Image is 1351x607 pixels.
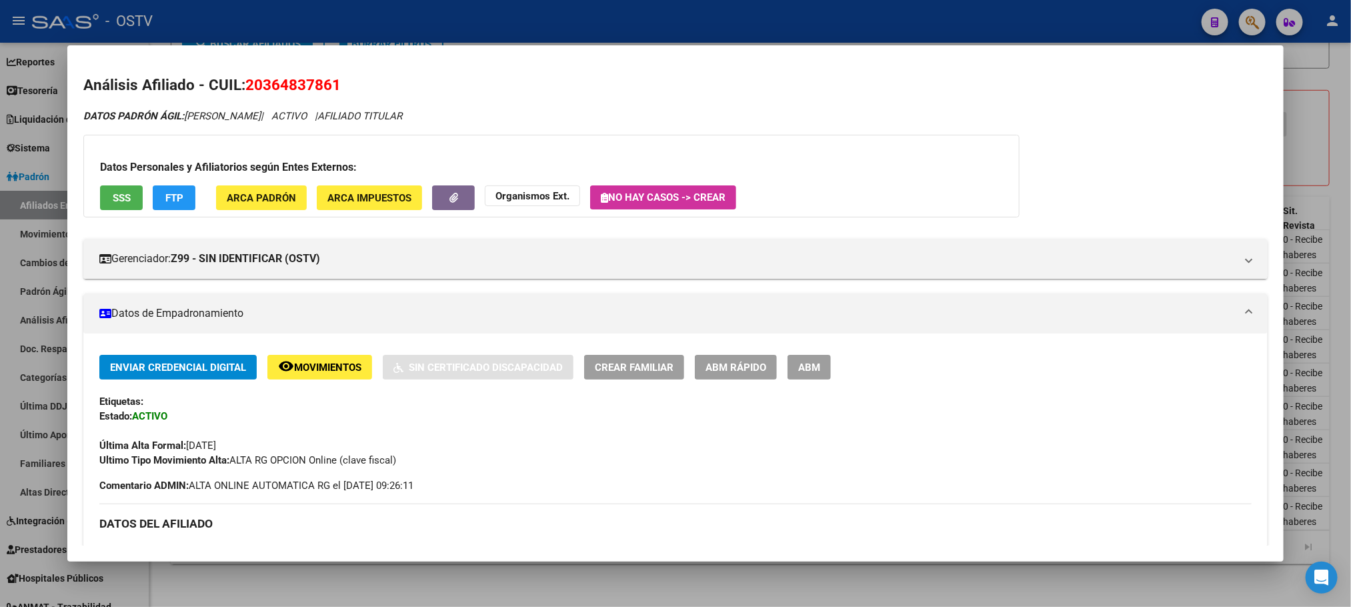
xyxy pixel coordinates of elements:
strong: Última Alta Formal: [99,440,186,452]
span: Movimientos [294,362,361,374]
h3: Datos Personales y Afiliatorios según Entes Externos: [100,159,1003,175]
span: SSS [113,192,131,204]
button: Organismos Ext. [485,185,580,206]
span: [PERSON_NAME] [83,110,261,122]
h3: DATOS DEL AFILIADO [99,516,1251,531]
mat-expansion-panel-header: Datos de Empadronamiento [83,293,1267,334]
span: Enviar Credencial Digital [110,362,246,374]
i: | ACTIVO | [83,110,402,122]
strong: Organismos Ext. [495,190,569,202]
span: ABM [798,362,820,374]
strong: Apellido: [99,544,138,556]
mat-icon: remove_red_eye [278,358,294,374]
strong: Comentario ADMIN: [99,480,189,492]
span: AFILIADO TITULAR [317,110,402,122]
button: SSS [100,185,143,210]
button: ABM Rápido [695,355,777,380]
mat-panel-title: Datos de Empadronamiento [99,306,1235,322]
div: Open Intercom Messenger [1306,562,1338,594]
strong: DATOS PADRÓN ÁGIL: [83,110,184,122]
button: ARCA Padrón [216,185,307,210]
span: ARCA Padrón [227,192,296,204]
strong: Estado: [99,410,132,422]
strong: Etiquetas: [99,396,143,408]
button: No hay casos -> Crear [590,185,736,209]
strong: Ultimo Tipo Movimiento Alta: [99,454,229,466]
mat-expansion-panel-header: Gerenciador:Z99 - SIN IDENTIFICAR (OSTV) [83,239,1267,279]
strong: ACTIVO [132,410,167,422]
span: [DATE] [99,440,216,452]
span: FTP [165,192,183,204]
button: Enviar Credencial Digital [99,355,257,380]
span: [PERSON_NAME] [99,544,215,556]
span: 20364837861 [245,76,341,93]
span: ABM Rápido [706,362,766,374]
button: Crear Familiar [584,355,684,380]
button: ABM [788,355,831,380]
span: ARCA Impuestos [327,192,411,204]
strong: Z99 - SIN IDENTIFICAR (OSTV) [171,251,320,267]
button: Sin Certificado Discapacidad [383,355,573,380]
button: ARCA Impuestos [317,185,422,210]
span: ALTA RG OPCION Online (clave fiscal) [99,454,396,466]
span: Sin Certificado Discapacidad [409,362,563,374]
span: ALTA ONLINE AUTOMATICA RG el [DATE] 09:26:11 [99,478,413,493]
button: FTP [153,185,195,210]
span: Crear Familiar [595,362,673,374]
mat-panel-title: Gerenciador: [99,251,1235,267]
span: No hay casos -> Crear [601,191,726,203]
strong: Teléfono Particular: [675,544,764,556]
span: 0111522719831 [675,544,833,556]
button: Movimientos [267,355,372,380]
h2: Análisis Afiliado - CUIL: [83,74,1267,97]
